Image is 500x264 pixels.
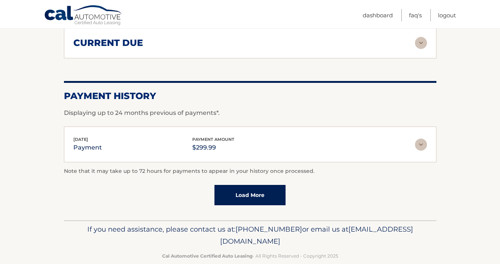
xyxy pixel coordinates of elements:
[415,139,427,151] img: accordion-rest.svg
[73,142,102,153] p: payment
[64,167,436,176] p: Note that it may take up to 72 hours for payments to appear in your history once processed.
[192,142,234,153] p: $299.99
[44,5,123,27] a: Cal Automotive
[214,185,286,205] a: Load More
[64,108,436,118] p: Displaying up to 24 months previous of payments*.
[415,37,427,49] img: accordion-rest.svg
[409,9,422,21] a: FAQ's
[363,9,393,21] a: Dashboard
[69,223,432,247] p: If you need assistance, please contact us at: or email us at
[236,225,302,233] span: [PHONE_NUMBER]
[438,9,456,21] a: Logout
[162,253,252,259] strong: Cal Automotive Certified Auto Leasing
[73,137,88,142] span: [DATE]
[64,90,436,102] h2: Payment History
[73,37,143,49] h2: current due
[69,252,432,260] p: - All Rights Reserved - Copyright 2025
[192,137,234,142] span: payment amount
